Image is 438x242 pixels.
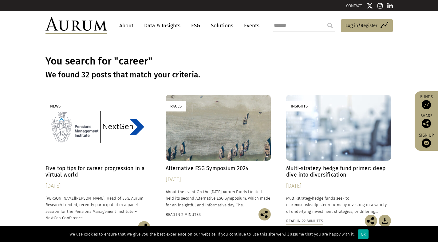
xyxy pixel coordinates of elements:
a: Pages Alternative ESG Symposium 2024 [DATE] About the event On the [DATE] Aurum Funds Limited hel... [166,95,271,208]
div: [DATE] [45,182,151,190]
div: News [45,101,65,111]
img: Aurum [45,17,107,34]
div: [DATE] [166,175,271,184]
span: risk-adjusted [303,202,328,207]
a: Funds [418,94,435,109]
div: Read in 2 minutes [166,211,201,218]
img: Share this post [138,221,150,233]
div: Pages [166,101,186,111]
img: Twitter icon [367,3,373,9]
img: Share this post [258,208,271,221]
span: [PERSON_NAME] [75,196,105,201]
img: Linkedin icon [387,3,393,9]
img: Download Article [379,215,391,227]
div: Read in 22 minutes [286,218,323,224]
p: hedge funds seek to maximise returns by investing in a variety of underlying investment strategie... [286,195,391,214]
div: [DATE] [286,182,391,190]
h4: Multi-strategy hedge fund primer: deep dive into diversification [286,165,391,178]
a: ESG [188,20,203,31]
img: Access Funds [422,100,431,109]
div: Insights [286,101,312,111]
img: Sign up to our newsletter [422,139,431,148]
a: Sign up [418,133,435,148]
div: Ok [358,229,369,239]
h3: We found 32 posts that match your criteria. [45,70,393,80]
h1: You search for "career" [45,55,393,67]
img: Instagram icon [377,3,383,9]
input: Submit [324,19,336,32]
h4: Alternative ESG Symposium 2024 [166,165,271,172]
div: Read in 1 minute [45,224,78,231]
img: Share this post [365,215,377,227]
a: Events [241,20,259,31]
a: Log in/Register [341,19,393,32]
span: Log in/Register [345,22,377,29]
a: Insights Multi-strategy hedge fund primer: deep dive into diversification [DATE] Multi-strategyhe... [286,95,391,214]
a: News Five top tips for career progression in a virtual world [DATE] [PERSON_NAME][PERSON_NAME], H... [45,95,151,221]
p: [PERSON_NAME] , Head of ESG, Aurum Research Limited, recently participated in a panel session for... [45,195,151,221]
a: CONTACT [346,3,362,8]
div: Share [418,114,435,128]
a: About [116,20,136,31]
img: Share this post [422,119,431,128]
a: Data & Insights [141,20,183,31]
h4: Five top tips for career progression in a virtual world [45,165,151,178]
p: About the event On the [DATE] Aurum Funds Limited held its second Alternative ESG Symposium, whic... [166,189,271,208]
a: Solutions [208,20,236,31]
span: Multi-strategy [286,196,312,201]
